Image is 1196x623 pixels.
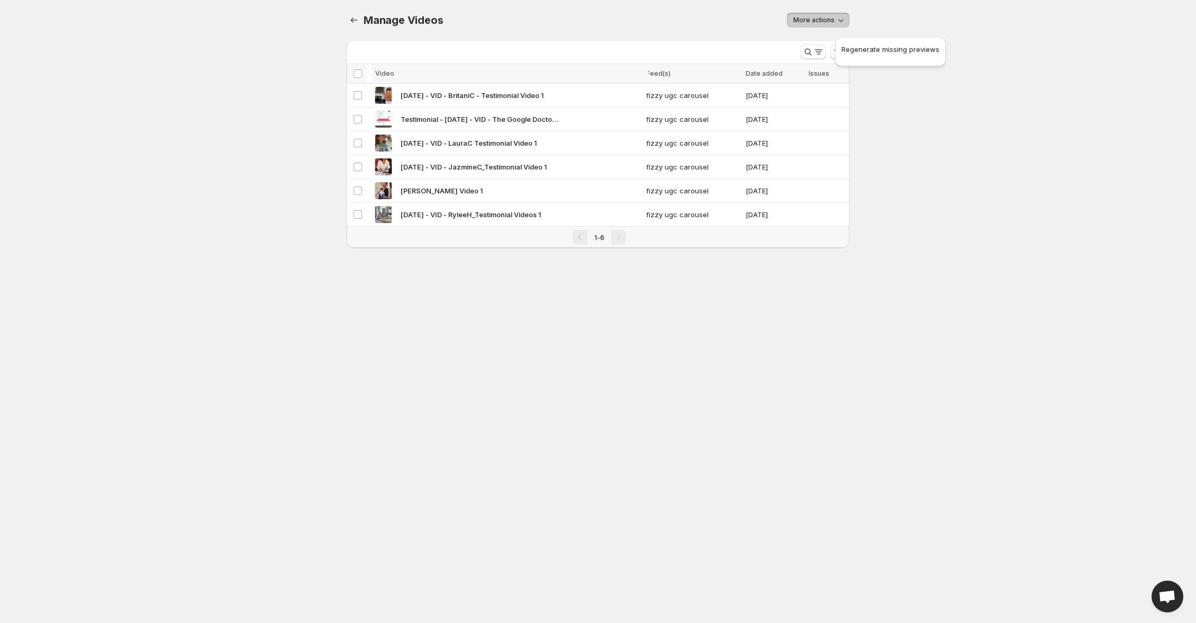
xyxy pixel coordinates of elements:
[347,13,361,28] button: Manage Videos
[401,114,559,124] span: Testimonial - [DATE] - VID - The Google Doctor Spiral 1
[809,69,829,77] span: Issues
[838,40,943,57] button: Regenerate missing previews
[742,155,805,179] td: [DATE]
[841,45,939,54] span: Regenerate missing previews
[401,138,537,148] span: [DATE] - VID - LauraC Testimonial Video 1
[375,111,392,128] img: Testimonial - JUL - VID - The Google Doctor Spiral 1
[364,14,443,26] span: Manage Videos
[401,209,541,220] span: [DATE] - VID - RyleeH_Testimonial Videos 1
[793,16,835,24] span: More actions
[787,13,849,28] button: More actions
[646,138,739,148] span: fizzy ugc carousel
[801,44,826,59] button: Search and filter results
[375,135,392,152] img: JUL - VID - LauraC Testimonial Video 1
[742,84,805,108] td: [DATE]
[401,185,483,196] span: [PERSON_NAME] Video 1
[742,179,805,203] td: [DATE]
[746,69,783,77] span: Date added
[646,69,671,77] span: Feed(s)
[401,162,547,172] span: [DATE] - VID - JazmineC_Testimonial Video 1
[646,209,739,220] span: fizzy ugc carousel
[742,203,805,227] td: [DATE]
[347,226,849,248] nav: Pagination
[375,206,392,223] img: JUL - VID - RyleeH_Testimonial Videos 1
[375,69,394,77] span: Video
[594,234,604,242] span: 1-6
[646,114,739,124] span: fizzy ugc carousel
[375,87,392,104] img: JUL - VID - BritaniC - Testimonial Video 1
[646,162,739,172] span: fizzy ugc carousel
[742,108,805,131] td: [DATE]
[375,158,392,175] img: JUL - VID - JazmineC_Testimonial Video 1
[646,90,739,101] span: fizzy ugc carousel
[646,185,739,196] span: fizzy ugc carousel
[375,182,392,199] img: Bailey Video 1
[1152,581,1183,612] a: Open chat
[742,131,805,155] td: [DATE]
[401,90,544,101] span: [DATE] - VID - BritaniC - Testimonial Video 1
